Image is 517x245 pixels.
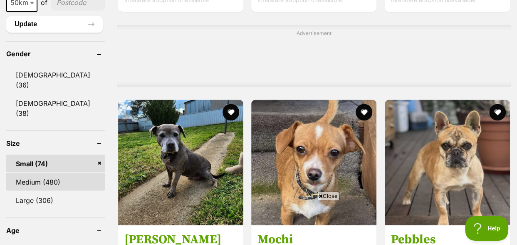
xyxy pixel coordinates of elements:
[57,203,460,241] iframe: Advertisement
[118,100,243,225] img: Sara - Staffordshire Bull Terrier Dog
[6,173,105,190] a: Medium (480)
[385,100,510,225] img: Pebbles - French Bulldog
[223,104,239,120] button: favourite
[6,16,103,32] button: Update
[6,139,105,147] header: Size
[6,94,105,122] a: [DEMOGRAPHIC_DATA] (38)
[6,50,105,57] header: Gender
[465,216,509,241] iframe: Help Scout Beacon - Open
[6,155,105,172] a: Small (74)
[117,25,511,86] div: Advertisement
[251,100,376,225] img: Mochi - Fox Terrier (Smooth) x Chihuahua Dog
[163,40,465,78] iframe: Advertisement
[356,104,373,120] button: favourite
[317,192,339,200] span: Close
[6,66,105,93] a: [DEMOGRAPHIC_DATA] (36)
[489,104,506,120] button: favourite
[6,191,105,209] a: Large (306)
[6,226,105,234] header: Age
